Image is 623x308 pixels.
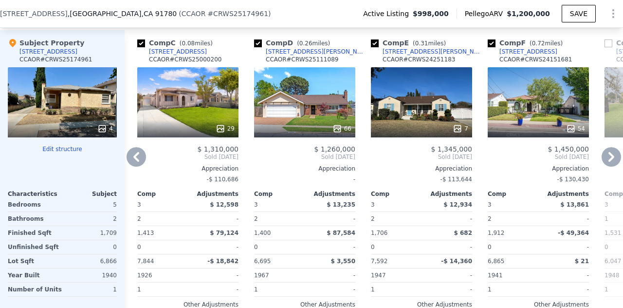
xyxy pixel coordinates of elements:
span: $ 1,450,000 [548,145,589,153]
button: SAVE [562,5,596,22]
div: 1941 [488,269,536,282]
div: [STREET_ADDRESS][PERSON_NAME] [383,48,484,56]
div: 5 [64,198,117,212]
div: Comp [371,190,421,198]
span: -$ 130,430 [557,176,589,183]
div: Subject Property [8,38,84,48]
div: 2 [137,212,186,226]
div: Appreciation [254,165,355,173]
div: - [423,283,472,296]
div: Appreciation [137,165,238,173]
span: -$ 49,364 [558,230,589,236]
div: Comp D [254,38,334,48]
span: # CRWS25174961 [207,10,268,18]
span: 1,413 [137,230,154,236]
span: $ 21 [575,258,589,265]
div: Comp C [137,38,217,48]
span: 6,695 [254,258,271,265]
div: [STREET_ADDRESS][PERSON_NAME] [266,48,367,56]
div: - [190,269,238,282]
div: 2 [64,212,117,226]
span: 6,865 [488,258,504,265]
div: 7 [453,124,468,134]
span: ( miles) [176,40,217,47]
div: - [307,269,355,282]
span: 0.26 [299,40,312,47]
span: $ 12,934 [443,201,472,208]
span: -$ 18,842 [207,258,238,265]
div: 1967 [254,269,303,282]
div: CCAOR # CRWS25000200 [149,56,221,63]
div: CCAOR # CRWS24151681 [499,56,572,63]
div: Comp [488,190,538,198]
div: 1 [66,283,117,296]
div: 0 [64,240,117,254]
span: 0 [605,244,608,250]
div: - [540,240,589,254]
div: 54 [566,124,585,134]
span: 3 [254,201,258,208]
div: 1940 [64,269,117,282]
span: 6,047 [605,258,621,265]
span: $ 1,345,000 [431,145,472,153]
div: - [423,212,472,226]
span: Sold [DATE] [488,153,589,161]
span: ( miles) [409,40,450,47]
span: 7,592 [371,258,387,265]
div: Comp [254,190,305,198]
span: $ 1,310,000 [197,145,238,153]
div: [STREET_ADDRESS] [19,48,77,56]
div: 66 [332,124,351,134]
div: [STREET_ADDRESS] [149,48,207,56]
div: 1 [488,283,536,296]
div: Adjustments [305,190,355,198]
div: Comp [137,190,188,198]
span: $ 1,260,000 [314,145,355,153]
div: 1926 [137,269,186,282]
div: Characteristics [8,190,62,198]
div: - [307,240,355,254]
span: -$ 110,686 [207,176,238,183]
div: Adjustments [421,190,472,198]
div: 1947 [371,269,420,282]
div: 29 [216,124,235,134]
div: Finished Sqft [8,226,60,240]
div: Year Built [8,269,60,282]
div: Subject [62,190,117,198]
span: ( miles) [526,40,567,47]
span: $ 13,861 [560,201,589,208]
span: -$ 14,360 [441,258,472,265]
span: Sold [DATE] [371,153,472,161]
div: 1 [137,283,186,296]
div: CCAOR # CRWS25174961 [19,56,92,63]
span: CCAOR [182,10,206,18]
span: $998,000 [413,9,449,19]
div: CCAOR # CRWS25111089 [266,56,338,63]
div: Adjustments [538,190,589,198]
div: 2 [488,212,536,226]
span: Sold [DATE] [137,153,238,161]
div: Lot Sqft [8,254,60,268]
span: 1,400 [254,230,271,236]
span: 3 [488,201,492,208]
span: 1,912 [488,230,504,236]
div: - [190,283,238,296]
span: $ 79,124 [210,230,238,236]
span: Active Listing [363,9,413,19]
div: - [423,240,472,254]
div: Comp F [488,38,567,48]
span: 0.72 [532,40,545,47]
span: $ 87,584 [327,230,355,236]
button: Edit structure [8,145,117,153]
div: Appreciation [488,165,589,173]
span: 0 [371,244,375,250]
span: 7,844 [137,258,154,265]
div: 2 [371,212,420,226]
a: [STREET_ADDRESS][PERSON_NAME] [254,48,367,56]
span: $ 13,235 [327,201,355,208]
span: $1,200,000 [507,10,550,18]
div: Comp E [371,38,450,48]
div: - [190,240,238,254]
div: 1 [371,283,420,296]
a: [STREET_ADDRESS][PERSON_NAME] [371,48,484,56]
